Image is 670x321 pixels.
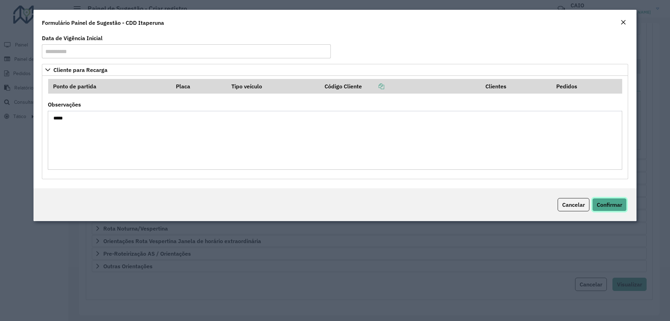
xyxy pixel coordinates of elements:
button: Close [618,18,628,27]
span: Cancelar [562,201,585,208]
th: Pedidos [551,79,622,94]
th: Código Cliente [320,79,481,94]
div: Cliente para Recarga [42,76,628,179]
h4: Formulário Painel de Sugestão - CDD Itaperuna [42,19,164,27]
th: Ponto de partida [48,79,171,94]
label: Data de Vigência Inicial [42,34,103,42]
th: Placa [171,79,226,94]
th: Tipo veículo [226,79,320,94]
a: Copiar [362,83,384,90]
th: Clientes [481,79,551,94]
button: Confirmar [592,198,627,211]
button: Cancelar [558,198,589,211]
span: Confirmar [597,201,622,208]
label: Observações [48,100,81,109]
em: Fechar [620,20,626,25]
a: Cliente para Recarga [42,64,628,76]
span: Cliente para Recarga [53,67,107,73]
